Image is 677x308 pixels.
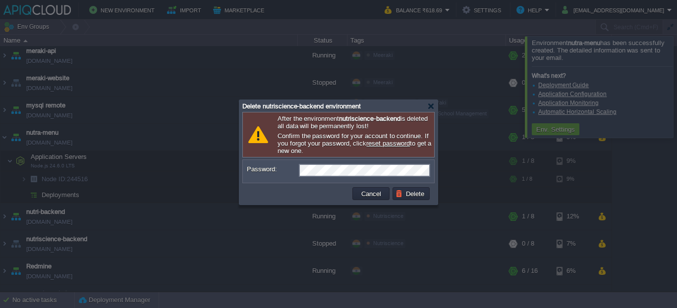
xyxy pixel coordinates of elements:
button: Cancel [358,189,384,198]
button: Delete [395,189,427,198]
label: Password: [247,164,298,174]
a: reset password [366,140,410,147]
b: nutriscience-backend [339,115,400,122]
span: Delete nutriscience-backend environment [242,103,361,110]
p: Confirm the password for your account to continue. If you forgot your password, click to get a ne... [278,132,432,154]
p: After the environment is deleted all data will be permanently lost! [278,115,432,130]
